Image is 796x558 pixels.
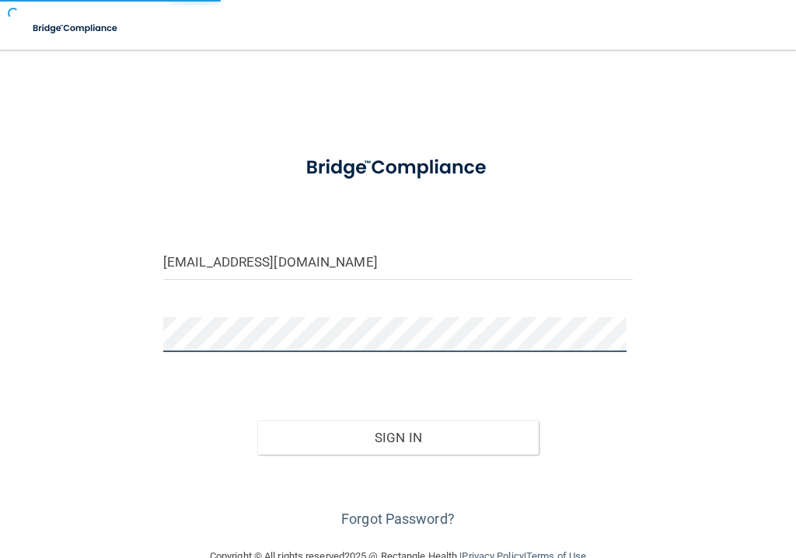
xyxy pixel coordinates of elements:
[23,12,128,44] img: bridge_compliance_login_screen.278c3ca4.svg
[257,420,539,455] button: Sign In
[163,245,633,280] input: Email
[286,143,509,193] img: bridge_compliance_login_screen.278c3ca4.svg
[341,511,455,527] a: Forgot Password?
